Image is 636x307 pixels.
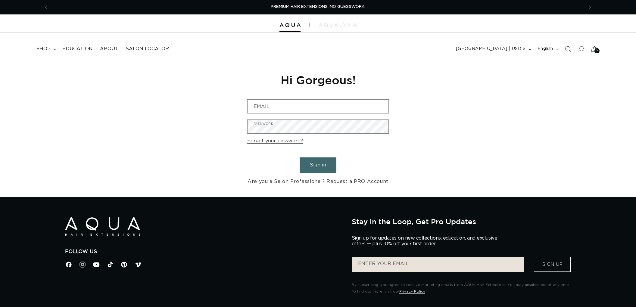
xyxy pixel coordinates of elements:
[122,42,173,56] a: Salon Locator
[271,5,365,9] span: PREMIUM HAIR EXTENSIONS. NO GUESSWORK.
[561,42,575,56] summary: Search
[352,282,571,295] p: By subscribing, you agree to receive marketing emails from AQUA Hair Extensions. You may unsubscr...
[100,46,118,52] span: About
[126,46,169,52] span: Salon Locator
[300,157,336,173] button: Sign in
[248,100,388,113] input: Email
[39,2,53,13] button: Previous announcement
[62,46,93,52] span: Education
[352,217,571,226] h2: Stay in the Loop, Get Pro Updates
[534,43,561,55] button: English
[583,2,597,13] button: Next announcement
[352,235,502,247] p: Sign up for updates on new collections, education, and exclusive offers — plus 10% off your first...
[33,42,59,56] summary: shop
[279,23,301,27] img: Aqua Hair Extensions
[248,177,388,186] a: Are you a Salon Professional? Request a PRO Account
[319,23,357,27] img: aqualyna.com
[534,257,571,272] button: Sign Up
[456,46,526,52] span: [GEOGRAPHIC_DATA] | USD $
[247,73,389,87] h1: Hi Gorgeous!
[59,42,96,56] a: Education
[36,46,51,52] span: shop
[96,42,122,56] a: About
[247,137,303,145] a: Forgot your password?
[452,43,534,55] button: [GEOGRAPHIC_DATA] | USD $
[538,46,553,52] span: English
[65,217,140,236] img: Aqua Hair Extensions
[65,249,343,255] h2: Follow Us
[596,48,598,53] span: 5
[399,290,425,293] a: Privacy Policy
[352,257,524,272] input: ENTER YOUR EMAIL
